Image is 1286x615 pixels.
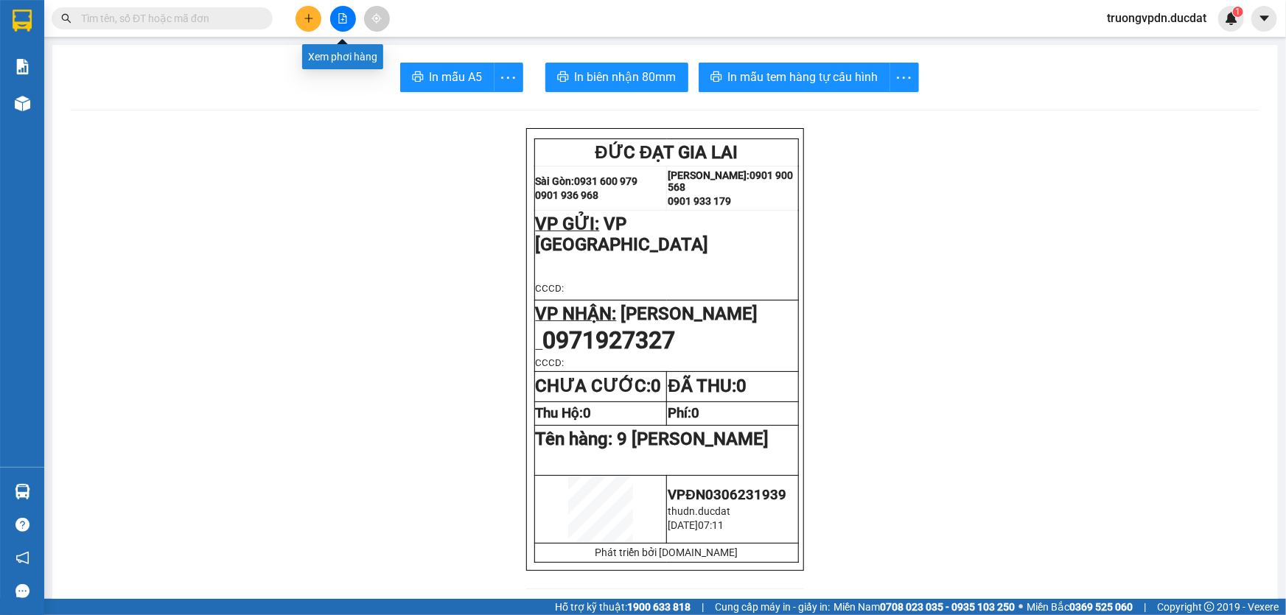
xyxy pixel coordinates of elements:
span: more [495,68,523,87]
button: file-add [330,6,356,32]
strong: CHƯA CƯỚC: [536,376,662,396]
button: printerIn mẫu A5 [400,63,495,92]
button: more [890,63,919,92]
span: [PERSON_NAME] [621,303,758,324]
button: printerIn mẫu tem hàng tự cấu hình [699,63,890,92]
span: plus [304,13,314,24]
span: [DATE] [668,519,698,531]
button: printerIn biên nhận 80mm [545,63,688,92]
img: warehouse-icon [15,484,30,499]
span: search [61,13,71,24]
strong: Phí: [668,405,699,421]
div: Xem phơi hàng [302,44,383,69]
strong: 0901 900 568 [668,169,793,193]
span: CCCD: [536,283,565,294]
strong: [PERSON_NAME]: [668,169,749,181]
span: In biên nhận 80mm [575,68,677,86]
span: Tên hàng: [536,429,769,449]
strong: 0369 525 060 [1069,601,1133,613]
span: 07:11 [698,519,724,531]
button: plus [296,6,321,32]
span: Miền Nam [834,599,1015,615]
span: 1 [1235,7,1240,17]
span: 0971927327 [543,326,676,354]
button: caret-down [1251,6,1277,32]
span: message [15,584,29,598]
button: aim [364,6,390,32]
strong: 0931 600 979 [575,175,638,187]
span: VPĐN0306231939 [668,487,786,503]
strong: 0708 023 035 - 0935 103 250 [880,601,1015,613]
span: question-circle [15,518,29,532]
span: printer [710,71,722,85]
span: Hỗ trợ kỹ thuật: [555,599,691,615]
img: warehouse-icon [15,96,30,111]
img: solution-icon [15,59,30,74]
span: | [1144,599,1146,615]
span: 9 [PERSON_NAME] [618,429,769,449]
span: printer [557,71,569,85]
span: 0 [691,405,699,421]
span: VP [GEOGRAPHIC_DATA] [536,214,709,255]
span: | [702,599,704,615]
span: truongvpdn.ducdat [1095,9,1218,27]
img: icon-new-feature [1225,12,1238,25]
strong: 0901 936 968 [536,189,599,201]
strong: ĐÃ THU: [668,376,746,396]
strong: Sài Gòn: [536,175,575,187]
td: Phát triển bởi [DOMAIN_NAME] [534,543,799,562]
span: 0 [651,376,662,396]
sup: 1 [1233,7,1243,17]
span: ĐỨC ĐẠT GIA LAI [595,142,738,163]
span: VP NHẬN: [536,303,617,324]
span: thudn.ducdat [668,505,730,517]
img: logo-vxr [13,10,32,32]
span: Cung cấp máy in - giấy in: [715,599,830,615]
span: copyright [1204,602,1215,612]
span: file-add [338,13,348,24]
span: In mẫu tem hàng tự cấu hình [728,68,878,86]
strong: Thu Hộ: [536,405,592,421]
span: In mẫu A5 [430,68,483,86]
button: more [494,63,523,92]
span: 0 [736,376,747,396]
span: aim [371,13,382,24]
strong: 0901 933 179 [668,195,731,207]
strong: 1900 633 818 [627,601,691,613]
span: Miền Bắc [1027,599,1133,615]
span: caret-down [1258,12,1271,25]
span: 0 [584,405,592,421]
input: Tìm tên, số ĐT hoặc mã đơn [81,10,255,27]
span: notification [15,551,29,565]
span: more [890,68,918,87]
span: printer [412,71,424,85]
span: VP GỬI: [536,214,600,234]
span: ⚪️ [1018,604,1023,610]
span: CCCD: [536,357,565,368]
